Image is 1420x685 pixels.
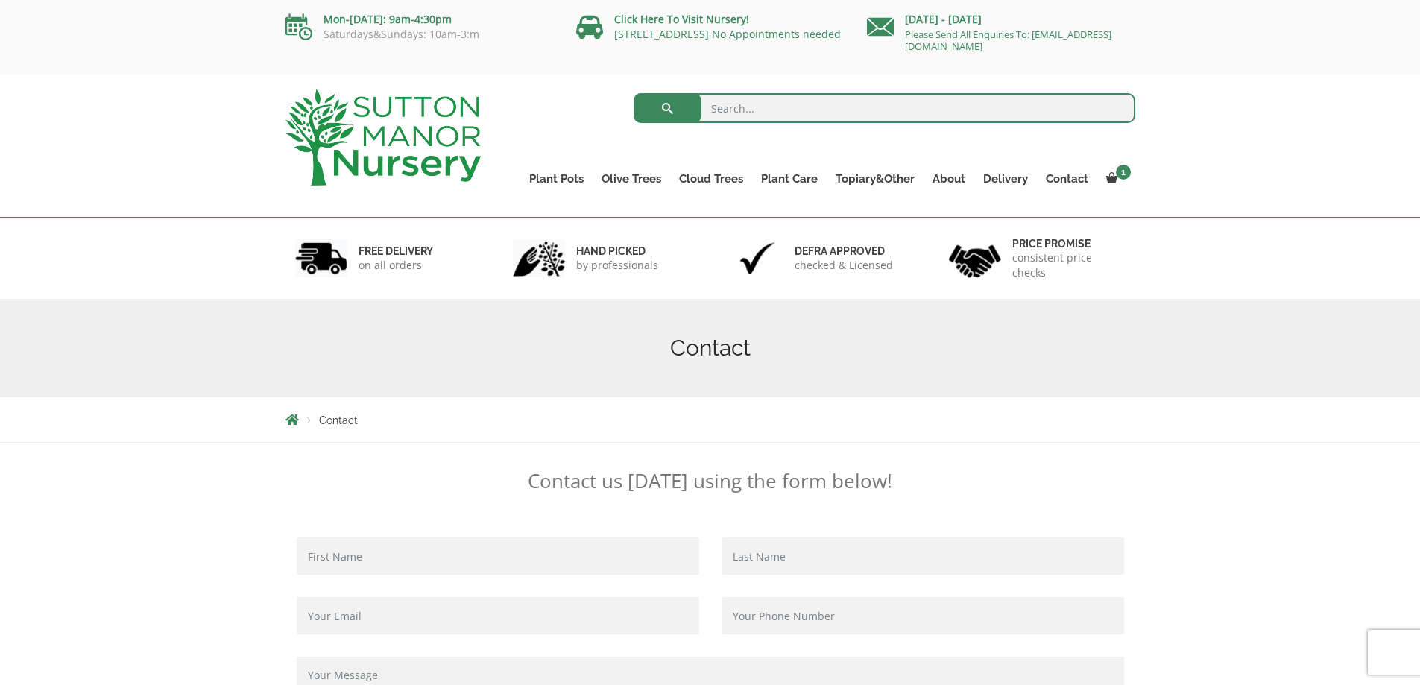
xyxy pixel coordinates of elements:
[520,168,593,189] a: Plant Pots
[905,28,1111,53] a: Please Send All Enquiries To: [EMAIL_ADDRESS][DOMAIN_NAME]
[285,335,1135,362] h1: Contact
[795,258,893,273] p: checked & Licensed
[670,168,752,189] a: Cloud Trees
[285,469,1135,493] p: Contact us [DATE] using the form below!
[576,244,658,258] h6: hand picked
[1116,165,1131,180] span: 1
[867,10,1135,28] p: [DATE] - [DATE]
[576,258,658,273] p: by professionals
[614,27,841,41] a: [STREET_ADDRESS] No Appointments needed
[295,239,347,277] img: 1.jpg
[731,239,783,277] img: 3.jpg
[297,597,699,634] input: Your Email
[924,168,974,189] a: About
[285,414,1135,426] nav: Breadcrumbs
[359,244,433,258] h6: FREE DELIVERY
[1037,168,1097,189] a: Contact
[974,168,1037,189] a: Delivery
[1012,250,1126,280] p: consistent price checks
[795,244,893,258] h6: Defra approved
[722,537,1124,575] input: Last Name
[593,168,670,189] a: Olive Trees
[634,93,1135,123] input: Search...
[285,89,481,186] img: logo
[1097,168,1135,189] a: 1
[752,168,827,189] a: Plant Care
[949,236,1001,281] img: 4.jpg
[285,28,554,40] p: Saturdays&Sundays: 10am-3:m
[297,537,699,575] input: First Name
[614,12,749,26] a: Click Here To Visit Nursery!
[1012,237,1126,250] h6: Price promise
[319,414,358,426] span: Contact
[722,597,1124,634] input: Your Phone Number
[359,258,433,273] p: on all orders
[827,168,924,189] a: Topiary&Other
[285,10,554,28] p: Mon-[DATE]: 9am-4:30pm
[513,239,565,277] img: 2.jpg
